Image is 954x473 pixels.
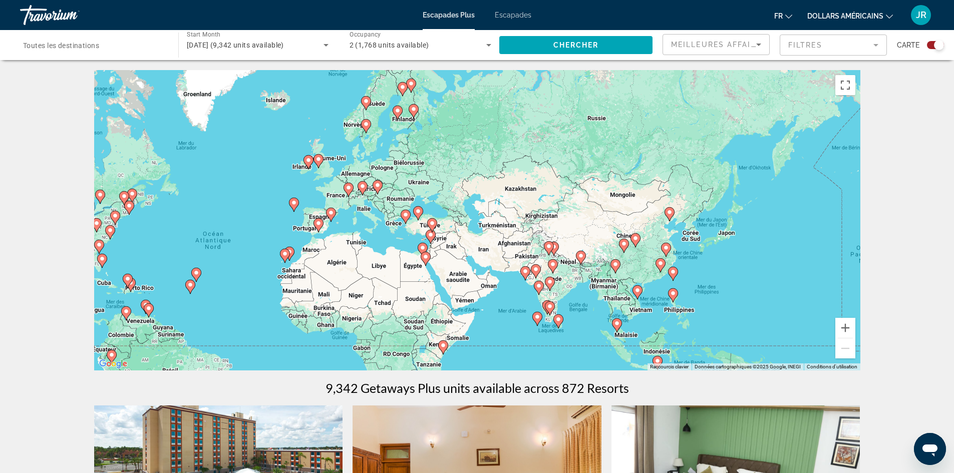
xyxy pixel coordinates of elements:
[807,9,893,23] button: Changer de devise
[97,357,130,370] img: Google
[671,39,761,51] mat-select: Sort by
[650,363,689,370] button: Raccourcis clavier
[671,41,767,49] span: Meilleures affaires
[23,42,99,50] span: Toutes les destinations
[774,12,783,20] font: fr
[914,433,946,465] iframe: Bouton de lancement de la fenêtre de messagerie
[326,380,629,395] h1: 9,342 Getaways Plus units available across 872 Resorts
[187,31,220,38] span: Start Month
[97,357,130,370] a: Ouvrir cette zone dans Google Maps (dans une nouvelle fenêtre)
[780,34,887,56] button: Filter
[495,11,531,19] a: Escapades
[916,10,926,20] font: JR
[350,31,381,38] span: Occupancy
[835,75,855,95] button: Passer en plein écran
[20,2,120,28] a: Travorium
[835,318,855,338] button: Zoom avant
[807,364,857,369] a: Conditions d'utilisation (s'ouvre dans un nouvel onglet)
[897,38,919,52] span: Carte
[553,41,599,49] span: Chercher
[187,41,284,49] span: [DATE] (9,342 units available)
[423,11,475,19] a: Escapades Plus
[695,364,801,369] span: Données cartographiques ©2025 Google, INEGI
[835,338,855,358] button: Zoom arrière
[908,5,934,26] button: Menu utilisateur
[350,41,429,49] span: 2 (1,768 units available)
[807,12,883,20] font: dollars américains
[499,36,653,54] button: Chercher
[774,9,792,23] button: Changer de langue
